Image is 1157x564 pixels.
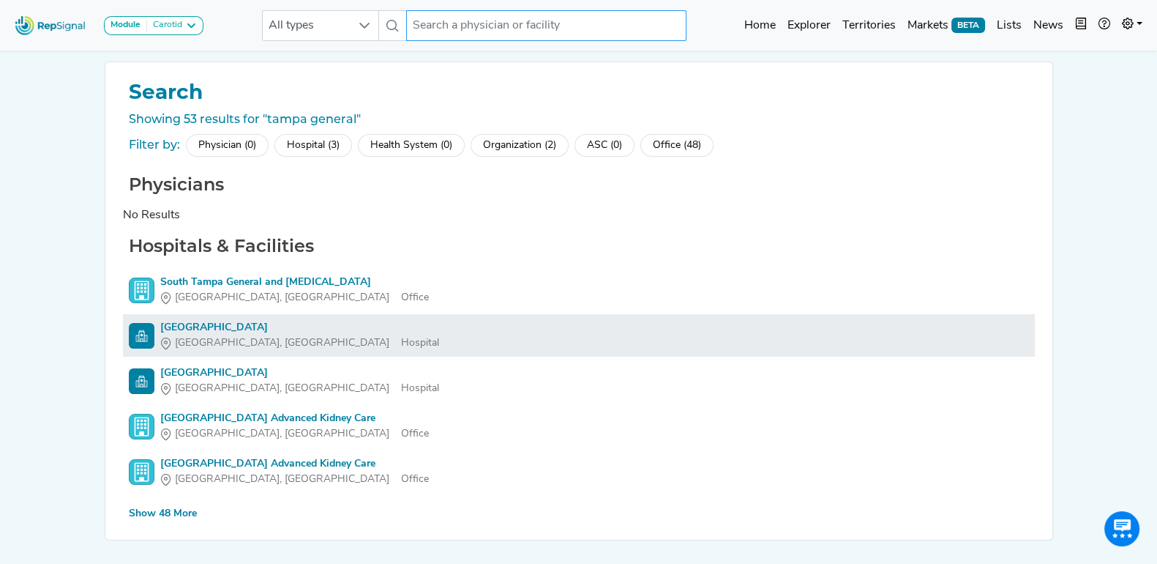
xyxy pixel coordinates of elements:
[160,275,429,290] div: South Tampa General and [MEDICAL_DATA]
[123,174,1035,196] h2: Physicians
[951,18,985,32] span: BETA
[160,366,439,381] div: [GEOGRAPHIC_DATA]
[160,411,429,426] div: [GEOGRAPHIC_DATA] Advanced Kidney Care
[471,134,569,157] div: Organization (2)
[111,21,141,29] strong: Module
[129,278,154,303] img: Office Search Icon
[129,368,154,394] img: Hospital Search Icon
[175,381,389,396] span: [GEOGRAPHIC_DATA], [GEOGRAPHIC_DATA]
[129,320,1029,351] a: [GEOGRAPHIC_DATA][GEOGRAPHIC_DATA], [GEOGRAPHIC_DATA]Hospital
[782,11,836,40] a: Explorer
[175,335,389,351] span: [GEOGRAPHIC_DATA], [GEOGRAPHIC_DATA]
[274,134,352,157] div: Hospital (3)
[123,111,1035,128] div: Showing 53 results for "tampa general"
[123,236,1035,257] h2: Hospitals & Facilities
[160,335,439,351] div: Hospital
[640,134,714,157] div: Office (48)
[129,323,154,349] img: Hospital Search Icon
[160,426,429,442] div: Office
[129,456,1029,487] a: [GEOGRAPHIC_DATA] Advanced Kidney Care[GEOGRAPHIC_DATA], [GEOGRAPHIC_DATA]Office
[406,10,686,41] input: Search a physician or facility
[129,506,197,522] div: Show 48 More
[186,134,269,157] div: Physician (0)
[160,320,439,335] div: [GEOGRAPHIC_DATA]
[129,275,1029,305] a: South Tampa General and [MEDICAL_DATA][GEOGRAPHIC_DATA], [GEOGRAPHIC_DATA]Office
[836,11,902,40] a: Territories
[902,11,991,40] a: MarketsBETA
[738,11,782,40] a: Home
[160,381,439,396] div: Hospital
[123,80,1035,105] h1: Search
[160,472,429,487] div: Office
[358,134,465,157] div: Health System (0)
[160,290,429,305] div: Office
[129,414,154,439] img: Office Search Icon
[129,459,154,485] img: Office Search Icon
[123,207,1035,224] div: No Results
[175,472,389,487] span: [GEOGRAPHIC_DATA], [GEOGRAPHIC_DATA]
[129,366,1029,396] a: [GEOGRAPHIC_DATA][GEOGRAPHIC_DATA], [GEOGRAPHIC_DATA]Hospital
[175,290,389,305] span: [GEOGRAPHIC_DATA], [GEOGRAPHIC_DATA]
[1027,11,1069,40] a: News
[129,411,1029,442] a: [GEOGRAPHIC_DATA] Advanced Kidney Care[GEOGRAPHIC_DATA], [GEOGRAPHIC_DATA]Office
[175,426,389,442] span: [GEOGRAPHIC_DATA], [GEOGRAPHIC_DATA]
[147,20,182,31] div: Carotid
[160,456,429,472] div: [GEOGRAPHIC_DATA] Advanced Kidney Care
[263,11,351,40] span: All types
[1069,11,1093,40] button: Intel Book
[129,136,180,154] div: Filter by:
[574,134,634,157] div: ASC (0)
[104,16,203,35] button: ModuleCarotid
[991,11,1027,40] a: Lists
